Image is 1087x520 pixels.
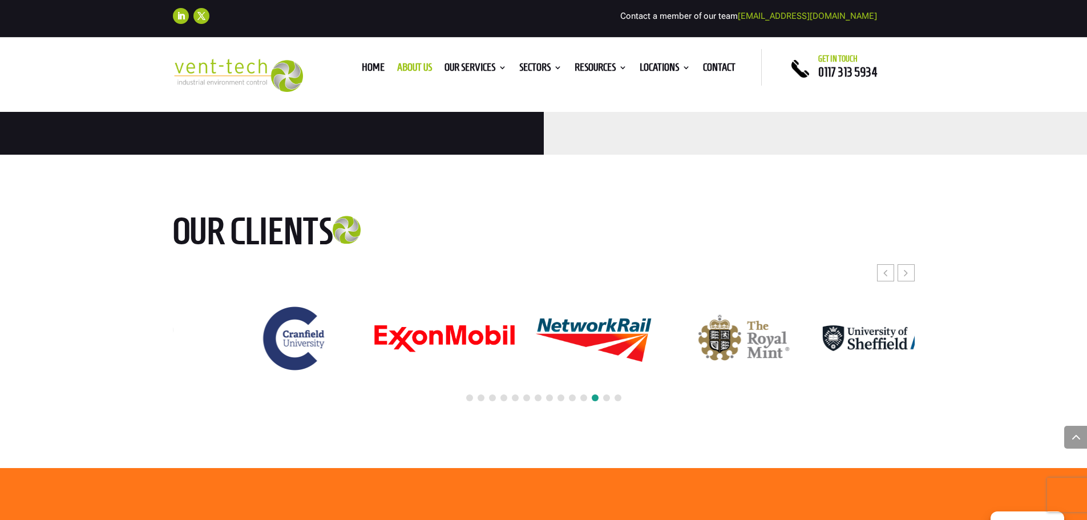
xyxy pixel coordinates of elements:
[575,63,627,76] a: Resources
[373,324,516,353] div: 21 / 24
[173,8,189,24] a: Follow on LinkedIn
[703,63,736,76] a: Contact
[173,59,304,92] img: 2023-09-27T08_35_16.549ZVENT-TECH---Clear-background
[823,325,964,351] img: AMRC
[445,63,507,76] a: Our Services
[673,314,815,363] div: 23 / 24
[224,301,366,376] div: 20 / 24
[362,63,385,76] a: Home
[698,315,790,362] img: The Royal Mint logo
[877,264,894,281] div: Previous slide
[173,212,418,256] h2: Our clients
[397,63,432,76] a: About us
[818,54,858,63] span: Get in touch
[258,301,332,376] img: Cranfield University logo
[523,304,665,372] div: 22 / 24
[374,324,515,353] img: ExonMobil logo
[818,65,878,79] a: 0117 313 5934
[620,11,877,21] span: Contact a member of our team
[738,11,877,21] a: [EMAIL_ADDRESS][DOMAIN_NAME]
[74,302,216,375] div: 19 / 24
[822,325,965,352] div: 24 / 24
[519,63,562,76] a: Sectors
[523,305,665,372] img: Network Rail logo
[640,63,690,76] a: Locations
[898,264,915,281] div: Next slide
[116,303,173,374] img: Pets Choice
[193,8,209,24] a: Follow on X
